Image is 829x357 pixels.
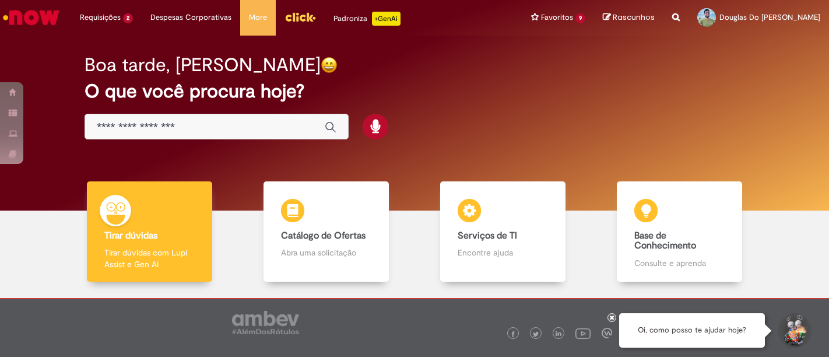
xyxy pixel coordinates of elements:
img: happy-face.png [321,57,338,73]
a: Catálogo de Ofertas Abra uma solicitação [238,181,414,282]
img: ServiceNow [1,6,61,29]
p: Consulte e aprenda [634,257,724,269]
span: Favoritos [541,12,573,23]
b: Tirar dúvidas [104,230,157,242]
span: Despesas Corporativas [150,12,231,23]
img: logo_footer_linkedin.png [556,331,561,338]
img: click_logo_yellow_360x200.png [284,8,316,26]
h2: Boa tarde, [PERSON_NAME] [85,55,321,75]
img: logo_footer_workplace.png [602,328,612,338]
img: logo_footer_twitter.png [533,331,539,337]
div: Padroniza [333,12,401,26]
p: Encontre ajuda [458,247,547,258]
p: Tirar dúvidas com Lupi Assist e Gen Ai [104,247,194,270]
b: Catálogo de Ofertas [281,230,366,242]
span: Rascunhos [613,12,655,23]
span: 9 [575,13,585,23]
p: Abra uma solicitação [281,247,371,258]
h2: O que você procura hoje? [85,81,744,101]
img: logo_footer_ambev_rotulo_gray.png [232,311,299,334]
img: logo_footer_youtube.png [575,325,591,341]
a: Tirar dúvidas Tirar dúvidas com Lupi Assist e Gen Ai [61,181,238,282]
span: 2 [123,13,133,23]
div: Oi, como posso te ajudar hoje? [619,313,765,348]
img: logo_footer_facebook.png [510,331,516,337]
button: Iniciar Conversa de Suporte [777,313,812,348]
a: Serviços de TI Encontre ajuda [414,181,591,282]
a: Rascunhos [603,12,655,23]
a: Base de Conhecimento Consulte e aprenda [591,181,768,282]
b: Serviços de TI [458,230,517,242]
b: Base de Conhecimento [634,230,696,252]
span: Requisições [80,12,121,23]
p: +GenAi [372,12,401,26]
span: Douglas Do [PERSON_NAME] [719,12,820,22]
span: More [249,12,267,23]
